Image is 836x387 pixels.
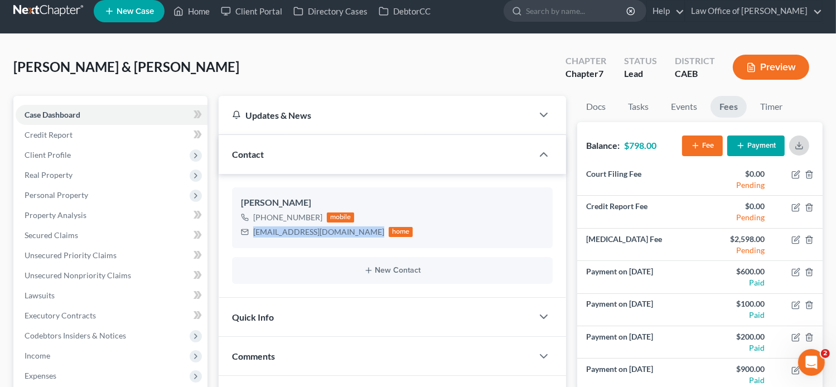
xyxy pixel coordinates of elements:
[215,1,288,21] a: Client Portal
[25,311,96,320] span: Executory Contracts
[232,109,520,121] div: Updates & News
[16,205,207,225] a: Property Analysis
[16,306,207,326] a: Executory Contracts
[577,96,615,118] a: Docs
[25,150,71,159] span: Client Profile
[232,149,264,159] span: Contact
[709,234,765,245] div: $2,598.00
[577,228,700,260] td: [MEDICAL_DATA] Fee
[709,201,765,212] div: $0.00
[13,59,239,75] span: [PERSON_NAME] & [PERSON_NAME]
[373,1,436,21] a: DebtorCC
[709,277,765,288] div: Paid
[241,196,544,210] div: [PERSON_NAME]
[16,125,207,145] a: Credit Report
[709,375,765,386] div: Paid
[709,342,765,354] div: Paid
[25,371,56,380] span: Expenses
[25,331,126,340] span: Codebtors Insiders & Notices
[253,226,384,238] div: [EMAIL_ADDRESS][DOMAIN_NAME]
[619,96,658,118] a: Tasks
[25,291,55,300] span: Lawsuits
[624,140,656,151] strong: $798.00
[16,225,207,245] a: Secured Claims
[25,190,88,200] span: Personal Property
[25,170,73,180] span: Real Property
[709,364,765,375] div: $900.00
[253,212,322,223] div: [PHONE_NUMBER]
[25,130,73,139] span: Credit Report
[526,1,628,21] input: Search by name...
[598,68,603,79] span: 7
[709,168,765,180] div: $0.00
[16,245,207,265] a: Unsecured Priority Claims
[577,326,700,359] td: Payment on [DATE]
[751,96,791,118] a: Timer
[709,266,765,277] div: $600.00
[821,349,830,358] span: 2
[709,331,765,342] div: $200.00
[566,55,606,67] div: Chapter
[288,1,373,21] a: Directory Cases
[232,312,274,322] span: Quick Info
[577,293,700,326] td: Payment on [DATE]
[682,136,723,156] button: Fee
[577,261,700,293] td: Payment on [DATE]
[733,55,809,80] button: Preview
[709,245,765,256] div: Pending
[25,110,80,119] span: Case Dashboard
[16,105,207,125] a: Case Dashboard
[798,349,825,376] iframe: Intercom live chat
[709,212,765,223] div: Pending
[662,96,706,118] a: Events
[577,163,700,196] td: Court Filing Fee
[709,180,765,191] div: Pending
[16,286,207,306] a: Lawsuits
[25,351,50,360] span: Income
[389,227,413,237] div: home
[685,1,822,21] a: Law Office of [PERSON_NAME]
[624,67,657,80] div: Lead
[16,265,207,286] a: Unsecured Nonpriority Claims
[711,96,747,118] a: Fees
[241,266,544,275] button: New Contact
[624,55,657,67] div: Status
[25,230,78,240] span: Secured Claims
[566,67,606,80] div: Chapter
[709,309,765,321] div: Paid
[727,136,785,156] button: Payment
[25,270,131,280] span: Unsecured Nonpriority Claims
[647,1,684,21] a: Help
[709,298,765,309] div: $100.00
[25,210,86,220] span: Property Analysis
[675,55,715,67] div: District
[168,1,215,21] a: Home
[117,7,154,16] span: New Case
[577,196,700,228] td: Credit Report Fee
[232,351,275,361] span: Comments
[586,140,620,151] strong: Balance:
[675,67,715,80] div: CAEB
[327,212,355,222] div: mobile
[25,250,117,260] span: Unsecured Priority Claims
